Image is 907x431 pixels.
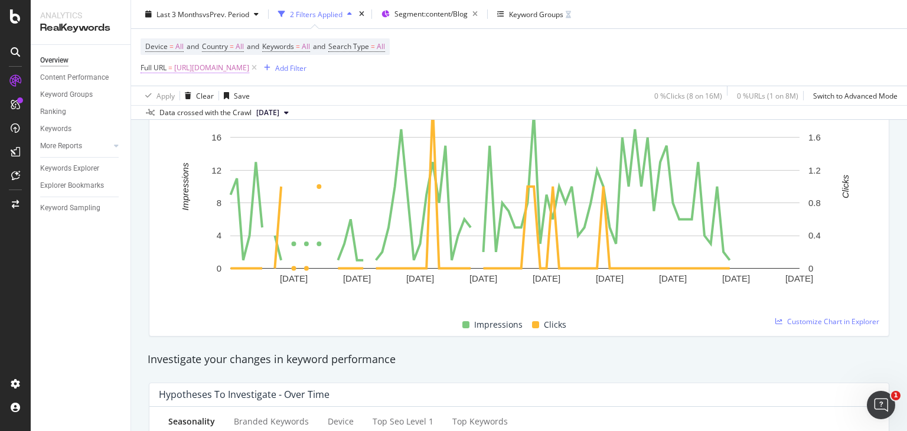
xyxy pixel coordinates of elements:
div: Keywords Explorer [40,162,99,175]
button: [DATE] [252,106,293,120]
span: Search Type [328,41,369,51]
span: Keywords [262,41,294,51]
text: 0 [217,263,221,273]
span: = [230,41,234,51]
text: 1.6 [808,132,821,142]
text: Clicks [840,174,850,198]
text: [DATE] [406,273,434,283]
span: and [313,41,325,51]
span: All [377,38,385,55]
div: 0 % URLs ( 1 on 8M ) [737,90,798,100]
div: Keyword Groups [509,9,563,19]
span: Device [145,41,168,51]
text: Impressions [180,162,190,210]
a: Keywords [40,123,122,135]
span: [URL][DOMAIN_NAME] [174,60,249,76]
span: 2025 Aug. 4th [256,107,279,118]
div: More Reports [40,140,82,152]
button: Keyword Groups [492,5,576,24]
div: Apply [156,90,175,100]
div: Top seo Level 1 [373,416,433,427]
div: Analytics [40,9,121,21]
span: = [371,41,375,51]
svg: A chart. [159,99,870,304]
span: and [187,41,199,51]
button: 2 Filters Applied [273,5,357,24]
div: Keywords [40,123,71,135]
div: Content Performance [40,71,109,84]
span: = [168,63,172,73]
a: Explorer Bookmarks [40,179,122,192]
div: Keyword Sampling [40,202,100,214]
button: Segment:content/Blog [377,5,482,24]
button: Apply [141,86,175,105]
div: times [357,8,367,20]
span: Last 3 Months [156,9,203,19]
span: All [175,38,184,55]
div: Overview [40,54,68,67]
a: Keyword Sampling [40,202,122,214]
a: Overview [40,54,122,67]
text: 12 [211,165,221,175]
text: [DATE] [343,273,371,283]
text: 4 [217,230,221,240]
span: All [302,38,310,55]
div: Clear [196,90,214,100]
span: = [296,41,300,51]
span: Segment: content/Blog [394,9,468,19]
div: Explorer Bookmarks [40,179,104,192]
span: = [169,41,174,51]
text: [DATE] [785,273,813,283]
button: Save [219,86,250,105]
span: Full URL [141,63,167,73]
div: Branded Keywords [234,416,309,427]
text: [DATE] [533,273,560,283]
a: Ranking [40,106,122,118]
text: 16 [211,132,221,142]
span: All [236,38,244,55]
span: vs Prev. Period [203,9,249,19]
button: Clear [180,86,214,105]
button: Last 3 MonthsvsPrev. Period [141,5,263,24]
div: Save [234,90,250,100]
text: [DATE] [280,273,308,283]
text: [DATE] [722,273,750,283]
a: Content Performance [40,71,122,84]
a: Keyword Groups [40,89,122,101]
span: and [247,41,259,51]
text: 1.2 [808,165,821,175]
text: [DATE] [596,273,624,283]
button: Switch to Advanced Mode [808,86,898,105]
iframe: Intercom live chat [867,391,895,419]
div: Data crossed with the Crawl [159,107,252,118]
a: Customize Chart in Explorer [775,316,879,326]
div: Switch to Advanced Mode [813,90,898,100]
div: 2 Filters Applied [290,9,342,19]
a: More Reports [40,140,110,152]
div: Ranking [40,106,66,118]
span: 1 [891,391,901,400]
text: 0 [808,263,813,273]
div: Top Keywords [452,416,508,427]
button: Add Filter [259,61,306,75]
div: 0 % Clicks ( 8 on 16M ) [654,90,722,100]
a: Keywords Explorer [40,162,122,175]
text: 0.4 [808,230,821,240]
div: Device [328,416,354,427]
div: Seasonality [168,416,215,427]
div: Investigate your changes in keyword performance [148,352,890,367]
text: [DATE] [659,273,687,283]
div: Keyword Groups [40,89,93,101]
span: Country [202,41,228,51]
div: Add Filter [275,63,306,73]
text: 0.8 [808,198,821,208]
text: [DATE] [469,273,497,283]
text: 8 [217,198,221,208]
span: Clicks [544,318,566,332]
span: Customize Chart in Explorer [787,316,879,326]
span: Impressions [474,318,523,332]
div: RealKeywords [40,21,121,35]
div: Hypotheses to Investigate - Over Time [159,388,329,400]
